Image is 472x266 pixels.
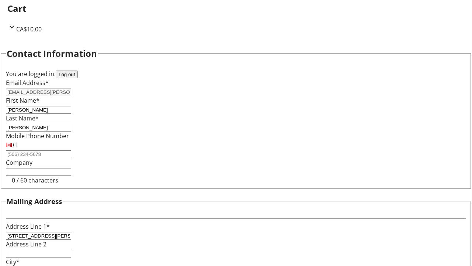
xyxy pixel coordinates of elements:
label: Address Line 1* [6,222,50,231]
label: Address Line 2 [6,240,46,248]
tr-character-limit: 0 / 60 characters [12,176,58,184]
span: CA$10.00 [16,25,42,33]
div: You are logged in. [6,69,466,78]
label: Email Address* [6,79,49,87]
input: (506) 234-5678 [6,150,71,158]
h3: Mailing Address [7,196,62,207]
label: First Name* [6,96,39,105]
button: Log out [56,71,78,78]
label: City* [6,258,20,266]
label: Company [6,158,32,167]
label: Last Name* [6,114,39,122]
h2: Cart [7,2,465,15]
label: Mobile Phone Number [6,132,69,140]
input: Address [6,232,71,240]
h2: Contact Information [7,47,97,60]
